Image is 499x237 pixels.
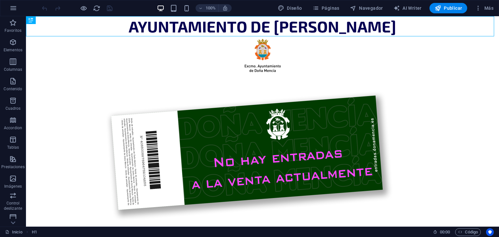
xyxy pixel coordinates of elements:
nav: breadcrumb [32,228,37,236]
span: AI Writer [393,5,422,11]
button: Diseño [275,3,305,13]
p: Contenido [4,86,22,92]
p: Columnas [4,67,22,72]
span: Más [475,5,493,11]
h6: 100% [205,4,216,12]
p: Favoritos [5,28,21,33]
p: Accordion [4,125,22,131]
p: Imágenes [4,184,22,189]
p: Tablas [7,145,19,150]
a: Haz clic para cancelar la selección y doble clic para abrir páginas [5,228,22,236]
span: 00 00 [440,228,450,236]
i: Volver a cargar página [93,5,100,12]
span: Navegador [350,5,383,11]
span: Publicar [435,5,462,11]
button: Usercentrics [486,228,494,236]
button: Más [472,3,496,13]
button: Publicar [429,3,467,13]
button: Haz clic para salir del modo de previsualización y seguir editando [80,4,87,12]
p: Elementos [4,47,22,53]
i: Al redimensionar, ajustar el nivel de zoom automáticamente para ajustarse al dispositivo elegido. [222,5,228,11]
span: Páginas [313,5,339,11]
h6: Tiempo de la sesión [433,228,450,236]
button: AI Writer [391,3,424,13]
button: Código [455,228,481,236]
p: Prestaciones [1,164,24,169]
span: Diseño [278,5,302,11]
button: Navegador [347,3,386,13]
p: Cuadros [6,106,21,111]
span: : [444,230,445,234]
button: Páginas [310,3,342,13]
div: Diseño (Ctrl+Alt+Y) [275,3,305,13]
button: reload [93,4,100,12]
span: Código [458,228,478,236]
span: Haz clic para seleccionar y doble clic para editar [32,228,37,236]
button: 100% [196,4,219,12]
